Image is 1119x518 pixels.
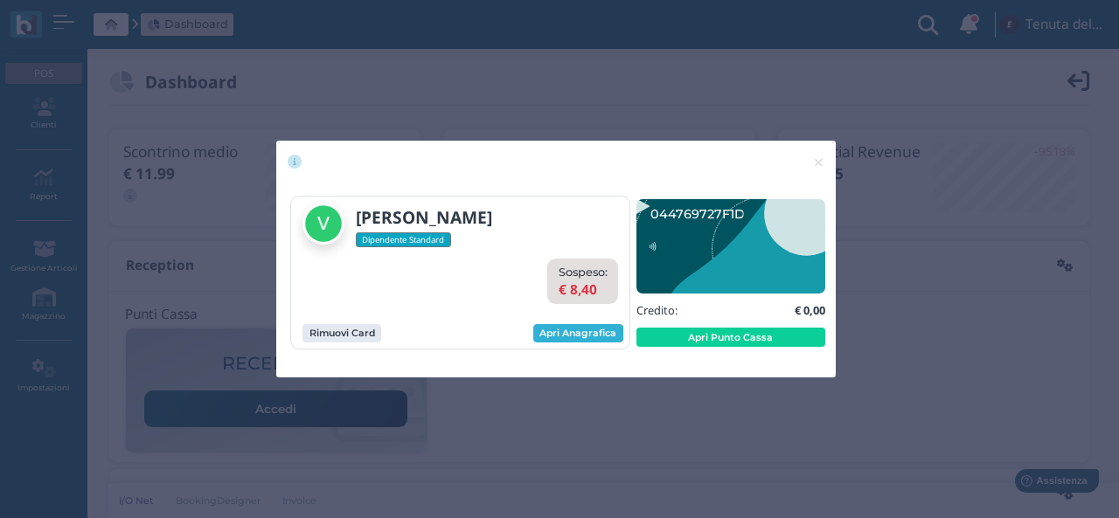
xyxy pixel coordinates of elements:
[302,203,344,245] img: Vilma
[812,151,825,174] span: ×
[356,205,492,229] b: [PERSON_NAME]
[559,264,608,280] label: Sospeso:
[559,280,597,299] b: € 8,40
[356,232,451,246] span: Dipendente Standard
[302,324,381,343] button: Rimuovi Card
[302,203,598,247] a: [PERSON_NAME] Dipendente Standard
[636,304,678,316] h5: Credito:
[52,14,115,27] span: Assistenza
[650,205,757,221] text: 044769727F1D91
[636,328,825,347] button: Apri Punto Cassa
[533,324,623,343] a: Apri Anagrafica
[795,302,825,318] b: € 0,00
